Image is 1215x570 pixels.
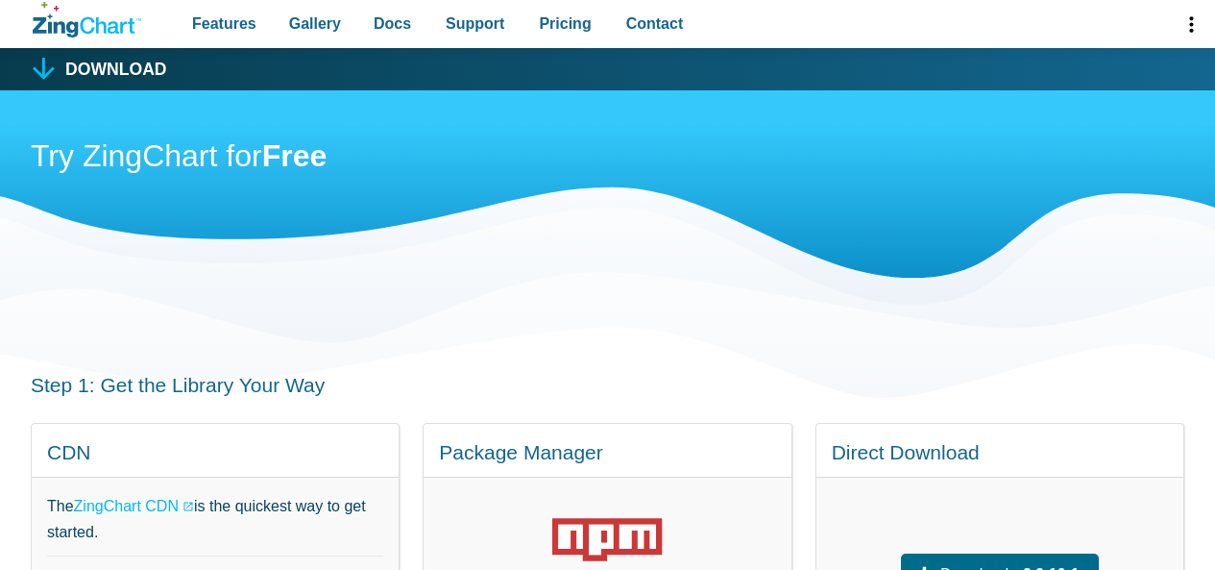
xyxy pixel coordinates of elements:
h2: Try ZingChart for [31,136,1184,180]
h3: Step 1: Get the Library Your Way [31,372,1184,398]
span: Features [192,11,256,37]
span: Support [446,11,504,37]
span: Pricing [539,11,591,37]
h4: CDN [47,439,383,465]
span: Contact [626,11,684,37]
span: Gallery [289,11,341,37]
p: The is the quickest way to get started. [47,493,383,545]
strong: Free [262,138,328,173]
h4: Direct Download [832,439,1168,465]
h1: Download [65,62,167,79]
span: Docs [374,11,411,37]
a: ZingChart CDN [74,493,194,519]
a: ZingChart Logo. Click to return to the homepage [33,2,141,37]
h4: Package Manager [439,439,775,465]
